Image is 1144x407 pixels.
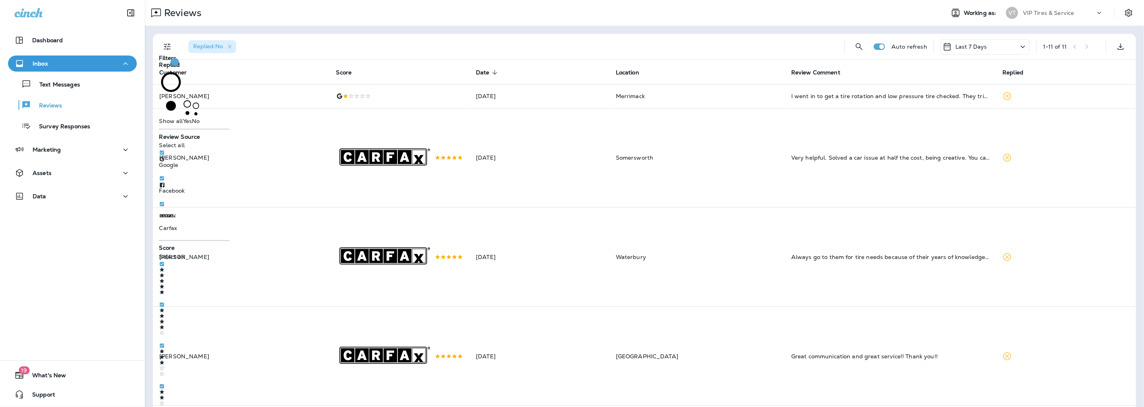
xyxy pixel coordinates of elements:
p: [PERSON_NAME] [159,93,323,99]
span: Review Source [159,133,200,140]
span: Working as: [964,10,998,16]
p: [PERSON_NAME] [159,154,323,161]
button: Settings [1121,6,1136,20]
span: Replied : No [193,43,223,50]
span: Location [616,69,650,76]
span: Replied [1002,69,1023,76]
p: Auto refresh [891,43,927,50]
span: Location [616,69,639,76]
p: Inbox [33,60,48,67]
p: Assets [33,170,51,176]
div: I went in to get a tire rotation and low pressure tire checked. They tried to sell me new tires a... [791,92,990,100]
td: [DATE] [469,306,609,406]
p: Text Messages [31,81,80,89]
span: No [192,117,200,124]
p: Survey Responses [31,123,90,131]
button: Data [8,188,137,204]
span: Review Comment [791,69,851,76]
div: 1 - 11 of 11 [1043,43,1067,50]
span: Date [476,69,500,76]
div: VT [1006,7,1018,19]
div: Great communication and great service!! Thank you!! [791,352,990,360]
div: Very helpful. Solved a car issue at half the cost, being creative. You can work with them to get ... [791,154,990,162]
button: Support [8,386,137,403]
p: Reviews [161,7,202,19]
span: Merrimack [616,92,645,100]
span: 4 Stars [159,308,165,336]
span: 19 [19,366,29,374]
span: [GEOGRAPHIC_DATA] [616,353,678,360]
span: Waterbury [616,253,646,261]
p: Google [159,162,179,169]
button: Collapse Sidebar [119,5,142,21]
button: Dashboard [8,32,137,48]
span: Replied [1002,69,1034,76]
span: Somersworth [616,154,654,161]
button: Marketing [8,142,137,158]
p: [PERSON_NAME] [159,353,323,360]
p: Facebook [159,188,185,194]
button: Export as CSV [1113,39,1129,55]
p: Data [33,193,46,199]
div: Always go to them for tire needs because of their years of knowledge and great service [791,253,990,261]
button: 19What's New [8,367,137,383]
td: [DATE] [469,208,609,307]
span: Yes [183,117,192,124]
span: Show all [159,117,183,124]
p: Last 7 Days [955,43,987,50]
td: [DATE] [469,108,609,208]
span: Score [159,245,175,252]
p: VIP Tires & Service [1023,10,1074,16]
p: Select all [159,142,230,149]
button: Survey Responses [8,117,137,134]
span: What's New [24,372,66,382]
span: 3 Stars [159,348,165,376]
div: Replied:No [188,40,236,53]
p: Marketing [33,146,61,153]
span: Score [336,69,352,76]
p: Select all [159,254,230,260]
span: Support [24,391,55,401]
span: 5 Stars [159,267,165,295]
span: Review Comment [791,69,840,76]
p: Dashboard [32,37,63,43]
p: Carfax [159,225,177,231]
button: Filters [159,39,175,55]
button: Search Reviews [851,39,867,55]
p: Reviews [31,102,62,110]
span: Filters [159,54,177,62]
span: Score [336,69,362,76]
button: Text Messages [8,76,137,92]
td: [DATE] [469,84,609,108]
button: Inbox [8,55,137,72]
span: Replied [159,61,180,68]
button: Reviews [8,97,137,113]
p: [PERSON_NAME] [159,254,323,260]
button: Assets [8,165,137,181]
span: Date [476,69,490,76]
